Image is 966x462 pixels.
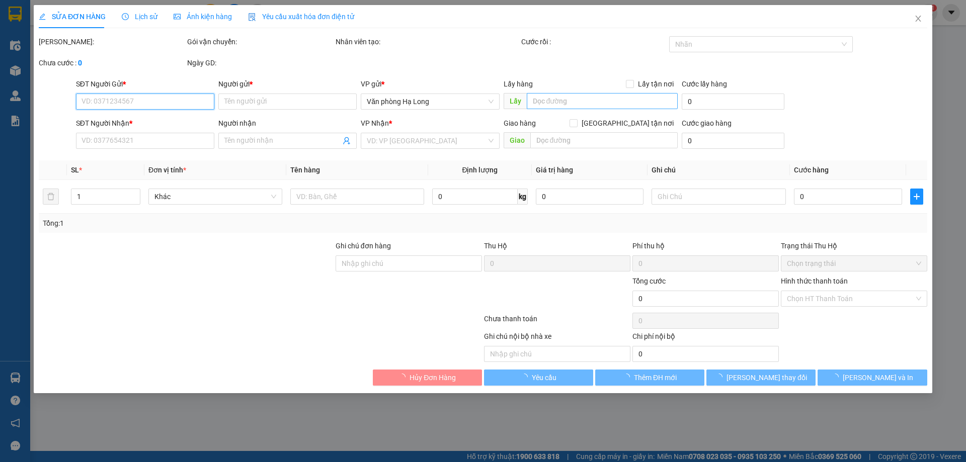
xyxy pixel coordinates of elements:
[632,240,779,255] div: Phí thu hộ
[410,372,456,383] span: Hủy Đơn Hàng
[623,374,634,381] span: loading
[290,166,320,174] span: Tên hàng
[532,372,556,383] span: Yêu cầu
[904,5,932,33] button: Close
[122,13,157,21] span: Lịch sử
[343,137,351,145] span: user-add
[843,372,913,383] span: [PERSON_NAME] và In
[148,166,186,174] span: Đơn vị tính
[682,119,732,127] label: Cước giao hàng
[715,374,727,381] span: loading
[174,13,232,21] span: Ảnh kiện hàng
[484,242,507,250] span: Thu Hộ
[595,369,704,386] button: Thêm ĐH mới
[632,277,666,285] span: Tổng cước
[336,255,482,271] input: Ghi chú đơn hàng
[632,331,779,346] div: Chi phí nội bộ
[634,372,677,383] span: Thêm ĐH mới
[484,369,593,386] button: Yêu cầu
[794,166,829,174] span: Cước hàng
[361,78,500,89] div: VP gửi
[373,369,482,386] button: Hủy Đơn Hàng
[727,372,807,383] span: [PERSON_NAME] thay đổi
[43,189,59,205] button: delete
[781,277,848,285] label: Hình thức thanh toán
[910,189,923,205] button: plus
[43,218,373,229] div: Tổng: 1
[484,331,630,346] div: Ghi chú nội bộ nhà xe
[914,15,922,23] span: close
[536,166,573,174] span: Giá trị hàng
[154,189,276,204] span: Khác
[484,346,630,362] input: Nhập ghi chú
[39,36,185,47] div: [PERSON_NAME]:
[818,369,927,386] button: [PERSON_NAME] và In
[787,256,921,271] span: Chọn trạng thái
[122,13,129,20] span: clock-circle
[218,118,357,129] div: Người nhận
[911,193,923,201] span: plus
[248,13,354,21] span: Yêu cầu xuất hóa đơn điện tử
[530,132,678,148] input: Dọc đường
[504,93,527,109] span: Lấy
[398,374,410,381] span: loading
[706,369,816,386] button: [PERSON_NAME] thay đổi
[290,189,424,205] input: VD: Bàn, Ghế
[76,118,214,129] div: SĐT Người Nhận
[174,13,181,20] span: picture
[39,13,106,21] span: SỬA ĐƠN HÀNG
[78,59,82,67] b: 0
[504,119,536,127] span: Giao hàng
[187,36,334,47] div: Gói vận chuyển:
[521,36,668,47] div: Cước rồi :
[218,78,357,89] div: Người gửi
[832,374,843,381] span: loading
[518,189,528,205] span: kg
[504,132,530,148] span: Giao
[652,189,786,205] input: Ghi Chú
[336,242,391,250] label: Ghi chú đơn hàng
[648,160,790,180] th: Ghi chú
[682,133,784,149] input: Cước giao hàng
[39,13,46,20] span: edit
[367,94,494,109] span: Văn phòng Hạ Long
[39,57,185,68] div: Chưa cước :
[781,240,927,251] div: Trạng thái Thu Hộ
[521,374,532,381] span: loading
[578,118,678,129] span: [GEOGRAPHIC_DATA] tận nơi
[462,166,498,174] span: Định lượng
[71,166,79,174] span: SL
[504,80,533,88] span: Lấy hàng
[634,78,678,89] span: Lấy tận nơi
[336,36,519,47] div: Nhân viên tạo:
[248,13,256,21] img: icon
[682,94,784,110] input: Cước lấy hàng
[76,78,214,89] div: SĐT Người Gửi
[187,57,334,68] div: Ngày GD:
[361,119,389,127] span: VP Nhận
[527,93,678,109] input: Dọc đường
[682,80,727,88] label: Cước lấy hàng
[483,313,631,331] div: Chưa thanh toán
